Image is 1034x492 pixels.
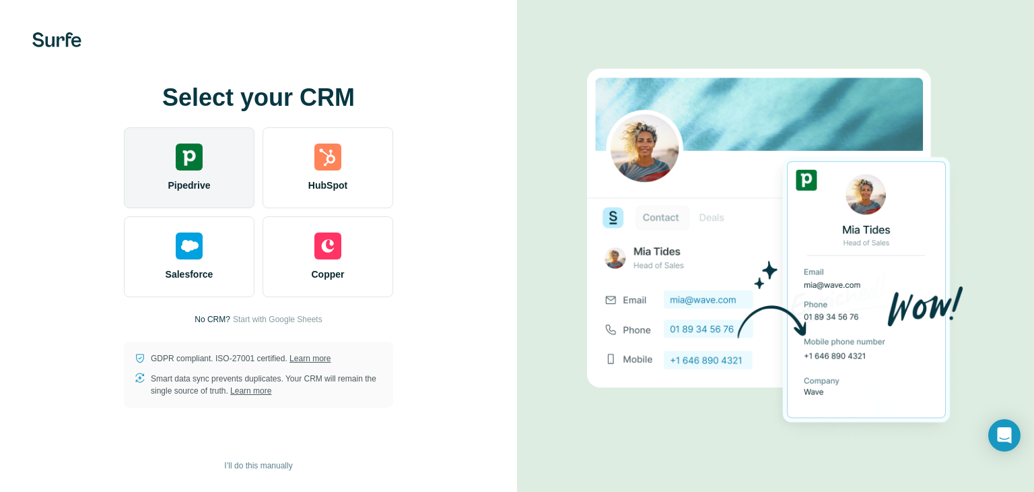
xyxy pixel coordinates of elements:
[195,313,230,326] p: No CRM?
[224,460,292,472] span: I’ll do this manually
[32,32,81,47] img: Surfe's logo
[176,144,203,171] img: pipedrive's logo
[124,84,393,111] h1: Select your CRM
[168,179,210,192] span: Pipedrive
[314,144,341,171] img: hubspot's logo
[988,419,1021,452] div: Open Intercom Messenger
[151,352,331,365] p: GDPR compliant. ISO-27001 certified.
[233,313,322,326] button: Start with Google Sheets
[176,233,203,259] img: salesforce's logo
[230,386,271,396] a: Learn more
[308,179,347,192] span: HubSpot
[312,268,345,281] span: Copper
[166,268,213,281] span: Salesforce
[314,233,341,259] img: copper's logo
[151,373,382,397] p: Smart data sync prevents duplicates. Your CRM will remain the single source of truth.
[587,46,964,446] img: PIPEDRIVE image
[215,456,302,476] button: I’ll do this manually
[289,354,331,363] a: Learn more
